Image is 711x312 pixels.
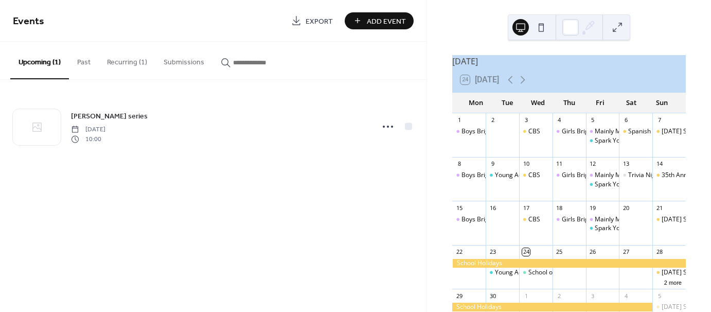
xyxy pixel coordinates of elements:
a: [PERSON_NAME] series [71,110,148,122]
div: School Holidays [452,259,686,268]
div: Spanish Seniors group [619,127,652,136]
div: Boys Brigade [461,127,500,136]
span: 10:00 [71,134,105,144]
div: 5 [655,292,663,300]
button: Upcoming (1) [10,42,69,79]
div: Spark Youth [586,136,619,145]
div: 12 [589,160,597,168]
div: Boys Brigade [452,215,486,224]
div: 29 [455,292,463,300]
div: Trivia Night [619,171,652,180]
div: 6 [622,116,630,124]
div: 10 [522,160,530,168]
button: Past [69,42,99,78]
div: 4 [556,116,563,124]
div: School of Apologetics [528,268,590,277]
div: 35th Anniversary Service [652,171,686,180]
div: Boys Brigade [461,171,500,180]
div: Sunday Service [652,268,686,277]
button: Recurring (1) [99,42,155,78]
div: Girls Brigade [562,171,599,180]
div: Girls Brigade [553,127,586,136]
div: 9 [489,160,496,168]
div: CBS [519,215,553,224]
div: School Holidays [452,303,652,311]
div: Mainly Music [586,127,619,136]
div: 17 [522,204,530,212]
div: [DATE] Service [662,127,704,136]
div: Girls Brigade [553,215,586,224]
div: Mon [460,93,491,113]
div: 30 [489,292,496,300]
span: Export [306,16,333,27]
span: [DATE] [71,125,105,134]
div: [DATE] Service [662,268,704,277]
div: Girls Brigade [553,171,586,180]
div: Spark Youth [595,180,629,189]
span: Events [13,11,44,31]
div: 28 [655,248,663,256]
div: 27 [622,248,630,256]
div: 1 [522,292,530,300]
div: CBS [528,127,540,136]
div: 8 [455,160,463,168]
div: Spark Youth [586,224,619,233]
div: 1 [455,116,463,124]
div: CBS [519,127,553,136]
div: Spark Youth [595,224,629,233]
div: 20 [622,204,630,212]
div: 19 [589,204,597,212]
div: Tue [491,93,522,113]
div: Mainly Music [586,215,619,224]
div: Young Adults [495,171,532,180]
div: Spanish Seniors group [628,127,692,136]
div: 22 [455,248,463,256]
div: 26 [589,248,597,256]
div: Young Adults [486,171,519,180]
div: Mainly Music [595,215,632,224]
div: 13 [622,160,630,168]
div: Boys Brigade [452,127,486,136]
div: 14 [655,160,663,168]
div: 16 [489,204,496,212]
div: Wed [523,93,554,113]
div: Young Adults [495,268,532,277]
div: [DATE] Service [662,215,704,224]
div: Sat [615,93,646,113]
div: 11 [556,160,563,168]
div: 18 [556,204,563,212]
div: 23 [489,248,496,256]
span: Add Event [367,16,406,27]
div: Sunday Service [652,127,686,136]
div: Mainly Music [595,171,632,180]
a: Export [283,12,341,29]
div: Fri [584,93,615,113]
div: [DATE] [452,55,686,67]
div: Sunday Service [652,303,686,311]
div: 25 [556,248,563,256]
div: 3 [589,292,597,300]
div: [DATE] Service [662,303,704,311]
div: Young Adults [486,268,519,277]
div: 2 [556,292,563,300]
div: Spark Youth [586,180,619,189]
div: Thu [554,93,584,113]
button: Submissions [155,42,212,78]
div: CBS [528,171,540,180]
div: 15 [455,204,463,212]
div: Boys Brigade [461,215,500,224]
div: 4 [622,292,630,300]
div: Spark Youth [595,136,629,145]
div: Boys Brigade [452,171,486,180]
div: 2 [489,116,496,124]
div: Sun [647,93,678,113]
div: School of Apologetics [519,268,553,277]
span: [PERSON_NAME] series [71,111,148,122]
div: 7 [655,116,663,124]
div: Sunday Service [652,215,686,224]
div: CBS [519,171,553,180]
button: Add Event [345,12,414,29]
div: CBS [528,215,540,224]
div: Trivia Night [628,171,661,180]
